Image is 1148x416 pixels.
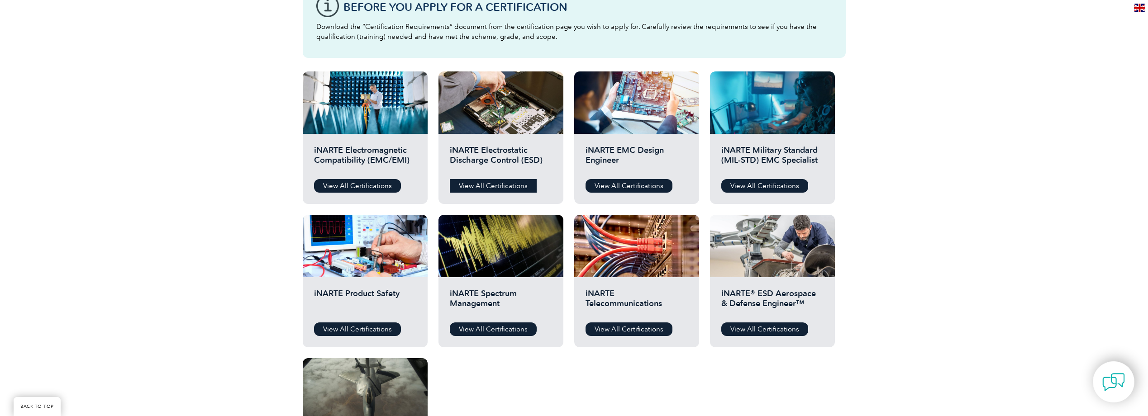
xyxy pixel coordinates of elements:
[316,22,832,42] p: Download the “Certification Requirements” document from the certification page you wish to apply ...
[314,179,401,193] a: View All Certifications
[721,145,824,172] h2: iNARTE Military Standard (MIL-STD) EMC Specialist
[450,322,537,336] a: View All Certifications
[450,179,537,193] a: View All Certifications
[450,145,552,172] h2: iNARTE Electrostatic Discharge Control (ESD)
[314,322,401,336] a: View All Certifications
[586,179,672,193] a: View All Certifications
[721,322,808,336] a: View All Certifications
[450,288,552,316] h2: iNARTE Spectrum Management
[314,288,416,316] h2: iNARTE Product Safety
[343,1,832,13] h3: Before You Apply For a Certification
[1134,4,1145,12] img: en
[1102,371,1125,393] img: contact-chat.png
[14,397,61,416] a: BACK TO TOP
[586,322,672,336] a: View All Certifications
[586,288,688,316] h2: iNARTE Telecommunications
[586,145,688,172] h2: iNARTE EMC Design Engineer
[721,179,808,193] a: View All Certifications
[721,288,824,316] h2: iNARTE® ESD Aerospace & Defense Engineer™
[314,145,416,172] h2: iNARTE Electromagnetic Compatibility (EMC/EMI)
